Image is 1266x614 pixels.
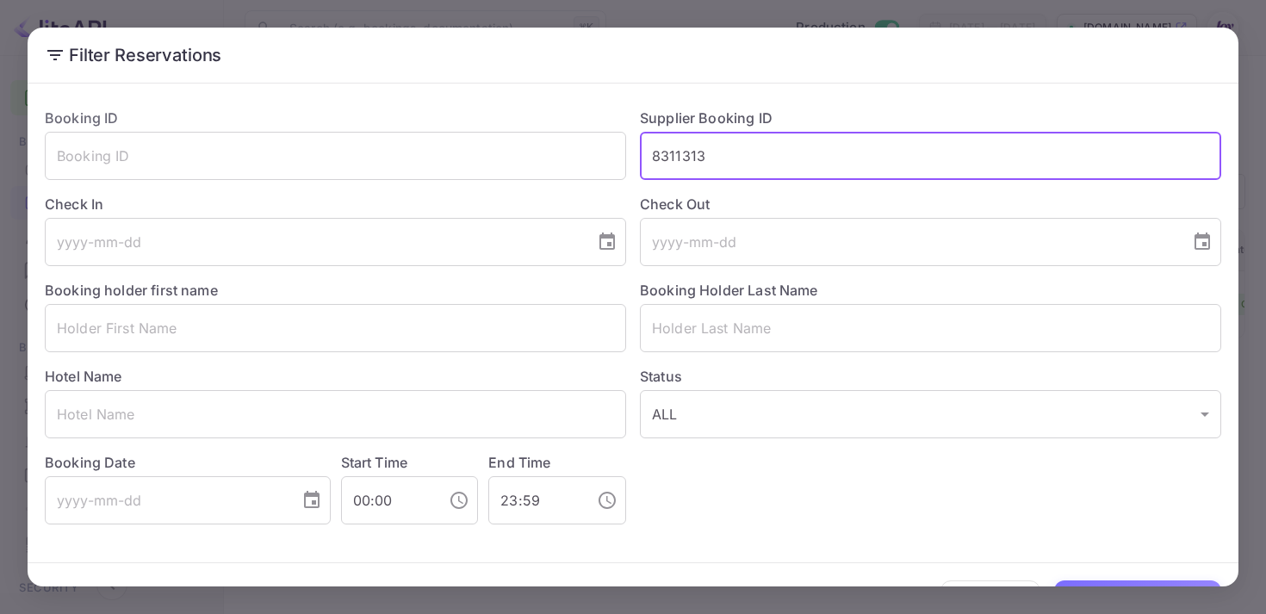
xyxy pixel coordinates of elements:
input: hh:mm [488,476,583,524]
label: End Time [488,454,550,471]
input: Supplier Booking ID [640,132,1221,180]
button: Choose date [1185,225,1219,259]
button: Choose time, selected time is 12:00 AM [442,483,476,518]
input: Booking ID [45,132,626,180]
label: Booking holder first name [45,282,218,299]
h2: Filter Reservations [28,28,1238,83]
label: Supplier Booking ID [640,109,773,127]
label: Status [640,366,1221,387]
label: Booking Holder Last Name [640,282,818,299]
input: yyyy-mm-dd [640,218,1178,266]
label: Booking Date [45,452,331,473]
input: yyyy-mm-dd [45,476,288,524]
button: Choose time, selected time is 11:59 PM [590,483,624,518]
label: Booking ID [45,109,119,127]
input: Holder First Name [45,304,626,352]
label: Hotel Name [45,368,122,385]
button: Choose date [590,225,624,259]
label: Check Out [640,194,1221,214]
label: Check In [45,194,626,214]
div: ALL [640,390,1221,438]
button: Choose date [295,483,329,518]
input: hh:mm [341,476,436,524]
label: Start Time [341,454,408,471]
input: Holder Last Name [640,304,1221,352]
input: Hotel Name [45,390,626,438]
input: yyyy-mm-dd [45,218,583,266]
